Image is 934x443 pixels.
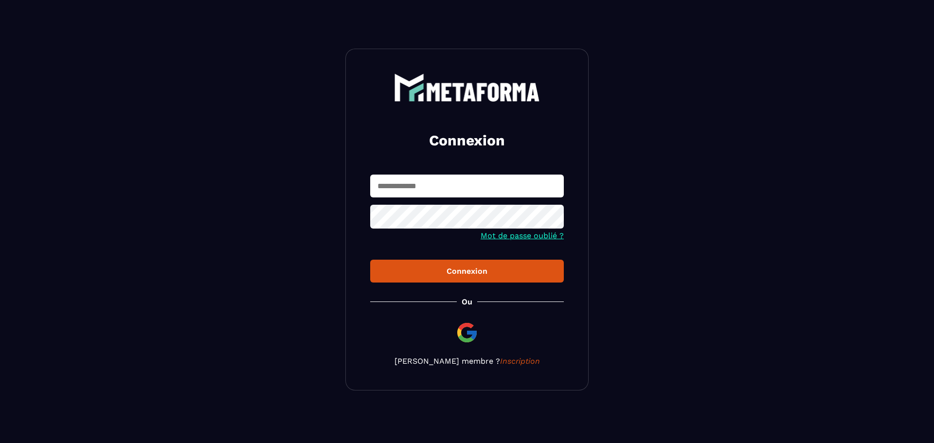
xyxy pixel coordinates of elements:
a: logo [370,73,564,102]
button: Connexion [370,260,564,283]
a: Mot de passe oublié ? [481,231,564,240]
img: logo [394,73,540,102]
h2: Connexion [382,131,552,150]
img: google [455,321,479,344]
p: Ou [462,297,472,306]
a: Inscription [500,356,540,366]
div: Connexion [378,266,556,276]
p: [PERSON_NAME] membre ? [370,356,564,366]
